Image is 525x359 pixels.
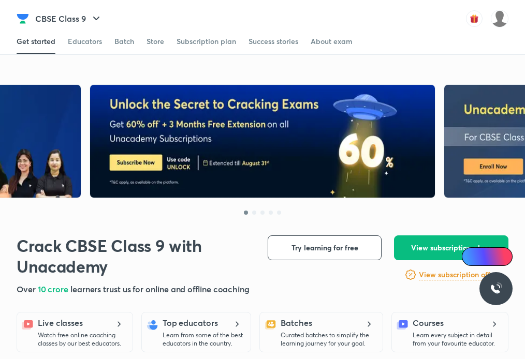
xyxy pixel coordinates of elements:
a: Success stories [249,29,298,54]
img: ttu [490,282,502,295]
a: View subscription offers [419,268,500,281]
button: Try learning for free [268,235,382,260]
div: Batch [114,36,134,47]
h5: Batches [281,317,312,329]
p: Learn every subject in detail from your favourite educator. [413,331,502,348]
div: Success stories [249,36,298,47]
a: Store [147,29,164,54]
a: Subscription plan [177,29,236,54]
a: Batch [114,29,134,54]
h6: View subscription offers [419,270,500,280]
p: Curated batches to simplify the learning journey for your goal. [281,331,376,348]
span: 10 crore [38,283,70,294]
a: Ai Doubts [462,247,513,266]
div: Get started [17,36,55,47]
a: About exam [311,29,353,54]
div: Educators [68,36,102,47]
p: Learn from some of the best educators in the country. [163,331,244,348]
a: Get started [17,29,55,54]
span: learners trust us for online and offline coaching [70,283,250,294]
h5: Courses [413,317,443,329]
p: Watch free online coaching classes by our best educators. [38,331,126,348]
h5: Top educators [163,317,218,329]
div: Subscription plan [177,36,236,47]
button: CBSE Class 9 [29,8,109,29]
img: avatar [466,10,483,27]
img: Aarushi [491,10,508,27]
h1: Crack CBSE Class 9 with Unacademy [17,235,228,277]
div: About exam [311,36,353,47]
img: Company Logo [17,12,29,25]
a: Educators [68,29,102,54]
h5: Live classes [38,317,83,329]
span: Try learning for free [291,243,358,253]
img: Icon [468,252,476,261]
span: Ai Doubts [479,252,506,261]
span: View subscription plans [411,243,491,253]
span: Over [17,283,38,294]
div: Store [147,36,164,47]
button: View subscription plans [394,235,508,260]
